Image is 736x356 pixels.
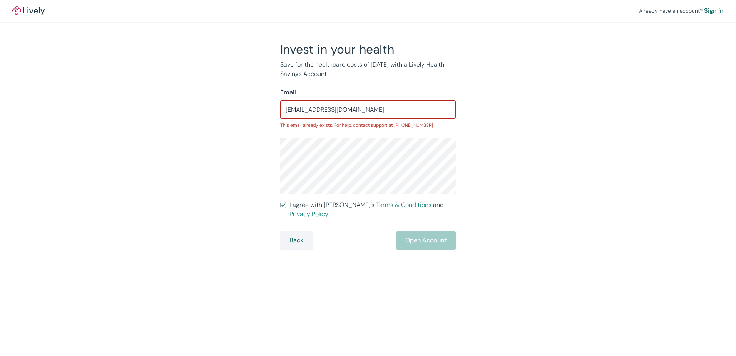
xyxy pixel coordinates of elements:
a: Sign in [704,6,724,15]
a: Privacy Policy [289,210,328,218]
a: LivelyLively [12,6,45,15]
p: Save for the healthcare costs of [DATE] with a Lively Health Savings Account [280,60,456,79]
span: I agree with [PERSON_NAME]’s and [289,200,456,219]
p: This email already exists. For help, contact support at [PHONE_NUMBER] [280,122,456,129]
h2: Invest in your health [280,42,456,57]
a: Terms & Conditions [376,201,432,209]
div: Already have an account? [639,6,724,15]
img: Lively [12,6,45,15]
button: Back [280,231,313,250]
label: Email [280,88,296,97]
